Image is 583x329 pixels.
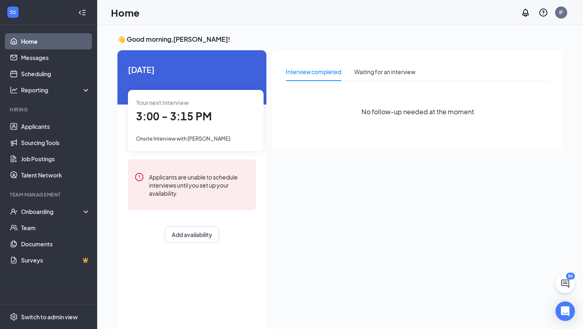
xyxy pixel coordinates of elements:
a: Scheduling [21,66,90,82]
a: Job Postings [21,151,90,167]
svg: WorkstreamLogo [9,8,17,16]
svg: Settings [10,313,18,321]
div: Applicants are unable to schedule interviews until you set up your availability. [149,172,249,197]
svg: ChatActive [560,279,570,288]
div: Interview completed [286,67,341,76]
a: Home [21,33,90,49]
button: ChatActive [555,274,575,293]
div: Reporting [21,86,91,94]
span: No follow-up needed at the moment [362,107,474,117]
a: Team [21,220,90,236]
svg: Error [134,172,144,182]
div: Hiring [10,106,89,113]
svg: Collapse [78,9,86,17]
div: Waiting for an interview [354,67,415,76]
button: Add availability [165,226,219,243]
a: Applicants [21,118,90,135]
a: Talent Network [21,167,90,183]
svg: QuestionInfo [538,8,548,17]
svg: Notifications [521,8,530,17]
div: 86 [566,273,575,280]
svg: UserCheck [10,207,18,216]
span: [DATE] [128,63,256,76]
span: Onsite Interview with [PERSON_NAME] [136,135,230,142]
span: 3:00 - 3:15 PM [136,109,212,123]
h1: Home [111,6,140,19]
a: Documents [21,236,90,252]
div: Team Management [10,191,89,198]
div: Switch to admin view [21,313,78,321]
a: Messages [21,49,90,66]
a: Sourcing Tools [21,135,90,151]
svg: Analysis [10,86,18,94]
div: Onboarding [21,207,83,216]
div: IF [559,9,563,16]
h3: 👋 Good morning, [PERSON_NAME] ! [117,35,563,44]
span: Your next interview [136,99,189,106]
a: SurveysCrown [21,252,90,268]
div: Open Intercom Messenger [555,301,575,321]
